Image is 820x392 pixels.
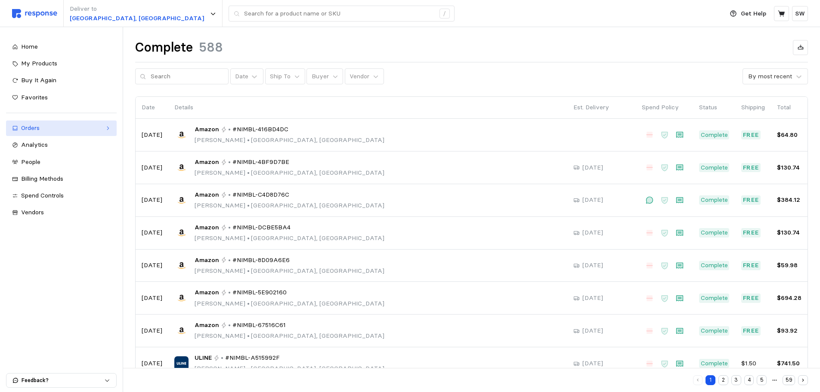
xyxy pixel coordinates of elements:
p: [DATE] [142,130,162,140]
span: • [245,201,251,209]
button: 3 [731,375,741,385]
p: [DATE] [582,195,603,205]
p: [DATE] [142,261,162,270]
button: Get Help [725,6,771,22]
p: [PERSON_NAME] [GEOGRAPHIC_DATA], [GEOGRAPHIC_DATA] [195,331,384,341]
span: #NIMBL-416BD4DC [232,125,288,134]
p: SW [795,9,805,19]
div: / [439,9,450,19]
p: [PERSON_NAME] [GEOGRAPHIC_DATA], [GEOGRAPHIC_DATA] [195,299,384,309]
p: Complete [701,359,728,368]
div: Orders [21,123,102,133]
img: Amazon [174,193,189,207]
a: My Products [6,56,117,71]
span: Analytics [21,141,48,148]
p: [PERSON_NAME] [GEOGRAPHIC_DATA], [GEOGRAPHIC_DATA] [195,168,384,178]
span: Billing Methods [21,175,63,182]
img: Amazon [174,161,189,175]
button: 1 [706,375,715,385]
p: Deliver to [70,4,204,14]
span: #NIMBL-A515992F [225,353,280,363]
p: $64.80 [777,130,801,140]
span: Amazon [195,288,219,297]
p: [DATE] [142,326,162,336]
p: $741.50 [777,359,801,368]
p: $384.12 [777,195,801,205]
p: Free [743,228,759,238]
button: SW [792,6,808,21]
p: • [228,288,231,297]
span: Vendors [21,208,44,216]
p: [PERSON_NAME] [GEOGRAPHIC_DATA], [GEOGRAPHIC_DATA] [195,136,384,145]
p: [PERSON_NAME] [GEOGRAPHIC_DATA], [GEOGRAPHIC_DATA] [195,266,384,276]
p: Complete [701,261,728,270]
p: [DATE] [582,261,603,270]
p: Free [743,261,759,270]
a: Billing Methods [6,171,117,187]
p: $694.28 [777,293,801,303]
div: Date [235,72,248,81]
span: ULINE [195,353,212,363]
span: #NIMBL-8D09A6E6 [232,256,290,265]
p: Vendor [350,72,369,81]
button: 5 [757,375,767,385]
p: Free [743,326,759,336]
span: #NIMBL-C4D8D76C [232,190,289,200]
p: [DATE] [582,228,603,238]
span: #NIMBL-4BF9D7BE [232,157,289,167]
a: People [6,154,117,170]
span: Amazon [195,157,219,167]
span: Amazon [195,256,219,265]
a: Spend Controls [6,188,117,204]
p: [PERSON_NAME] [GEOGRAPHIC_DATA], [GEOGRAPHIC_DATA] [195,234,384,243]
span: Spend Controls [21,191,64,199]
span: • [245,267,251,275]
p: • [228,223,231,232]
img: svg%3e [12,9,57,18]
p: Complete [701,293,728,303]
p: $1.50 [741,359,765,368]
p: [GEOGRAPHIC_DATA], [GEOGRAPHIC_DATA] [70,14,204,23]
p: Free [743,293,759,303]
p: • [228,256,231,265]
p: Free [743,163,759,173]
p: [DATE] [142,163,162,173]
span: Amazon [195,125,219,134]
p: • [228,157,231,167]
a: Buy It Again [6,73,117,88]
p: [PERSON_NAME] [GEOGRAPHIC_DATA], [GEOGRAPHIC_DATA] [195,201,384,210]
p: Total [777,103,801,112]
span: My Products [21,59,57,67]
span: Amazon [195,190,219,200]
span: • [245,136,251,144]
span: Home [21,43,38,50]
span: Favorites [21,93,48,101]
p: [DATE] [582,163,603,173]
p: Complete [701,228,728,238]
p: [DATE] [142,195,162,205]
p: $130.74 [777,228,801,238]
p: Complete [701,130,728,140]
span: #NIMBL-DCBE5BA4 [232,223,291,232]
p: Complete [701,326,728,336]
span: Amazon [195,321,219,330]
span: People [21,158,40,166]
p: Buyer [312,72,329,81]
h1: Complete [135,39,193,56]
span: • [245,364,251,372]
p: $130.74 [777,163,801,173]
span: #NIMBL-5E902160 [232,288,287,297]
p: Spend Policy [642,103,687,112]
p: Free [743,195,759,205]
img: Amazon [174,258,189,272]
a: Home [6,39,117,55]
img: Amazon [174,128,189,142]
p: • [228,321,231,330]
p: Complete [701,163,728,173]
img: Amazon [174,225,189,240]
p: [DATE] [582,293,603,303]
p: [DATE] [582,359,603,368]
span: • [245,332,251,340]
p: Date [142,103,162,112]
p: Free [743,130,759,140]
